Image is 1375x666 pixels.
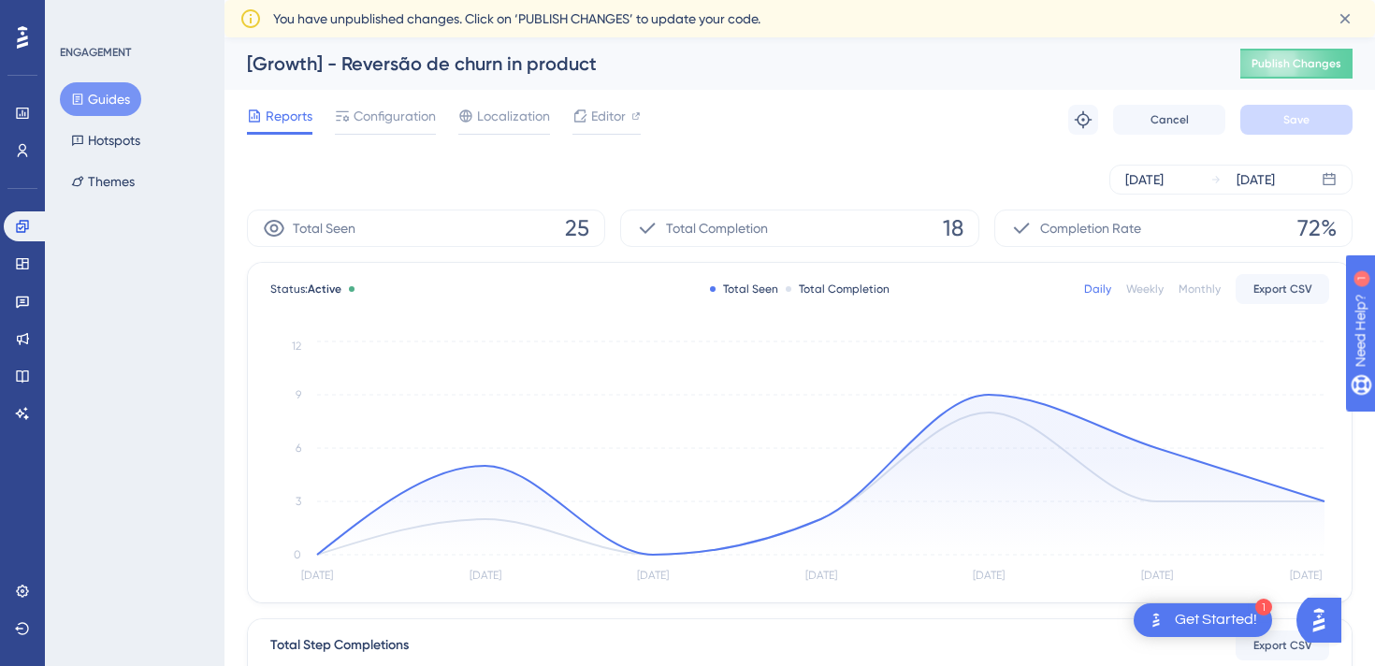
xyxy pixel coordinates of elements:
span: Need Help? [44,5,117,27]
div: Get Started! [1175,610,1257,630]
span: Save [1283,112,1310,127]
div: Total Completion [786,282,890,297]
button: Save [1240,105,1353,135]
span: Publish Changes [1252,56,1341,71]
iframe: UserGuiding AI Assistant Launcher [1296,592,1353,648]
span: Active [308,282,341,296]
tspan: [DATE] [301,569,333,582]
div: [DATE] [1125,168,1164,191]
span: 25 [565,213,589,243]
span: 72% [1297,213,1337,243]
span: Export CSV [1253,638,1312,653]
button: Publish Changes [1240,49,1353,79]
span: Total Seen [293,217,355,239]
tspan: [DATE] [805,569,837,582]
tspan: 0 [294,548,301,561]
tspan: 6 [296,442,301,455]
button: Themes [60,165,146,198]
div: [Growth] - Reversão de churn in product [247,51,1194,77]
div: Monthly [1179,282,1221,297]
tspan: [DATE] [973,569,1005,582]
div: Daily [1084,282,1111,297]
button: Export CSV [1236,630,1329,660]
tspan: 9 [296,388,301,401]
div: [DATE] [1237,168,1275,191]
span: Localization [477,105,550,127]
tspan: 12 [292,340,301,353]
span: 18 [943,213,963,243]
div: Total Step Completions [270,634,409,657]
span: Configuration [354,105,436,127]
button: Cancel [1113,105,1225,135]
tspan: [DATE] [637,569,669,582]
tspan: [DATE] [470,569,501,582]
span: Completion Rate [1040,217,1141,239]
span: Editor [591,105,626,127]
span: You have unpublished changes. Click on ‘PUBLISH CHANGES’ to update your code. [273,7,760,30]
span: Total Completion [666,217,768,239]
div: ENGAGEMENT [60,45,131,60]
tspan: [DATE] [1141,569,1173,582]
tspan: 3 [296,495,301,508]
button: Hotspots [60,123,152,157]
button: Export CSV [1236,274,1329,304]
span: Cancel [1151,112,1189,127]
div: 1 [1255,599,1272,615]
div: Open Get Started! checklist, remaining modules: 1 [1134,603,1272,637]
div: 1 [130,9,136,24]
tspan: [DATE] [1290,569,1322,582]
img: launcher-image-alternative-text [1145,609,1167,631]
span: Status: [270,282,341,297]
button: Guides [60,82,141,116]
span: Reports [266,105,312,127]
span: Export CSV [1253,282,1312,297]
div: Weekly [1126,282,1164,297]
div: Total Seen [710,282,778,297]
